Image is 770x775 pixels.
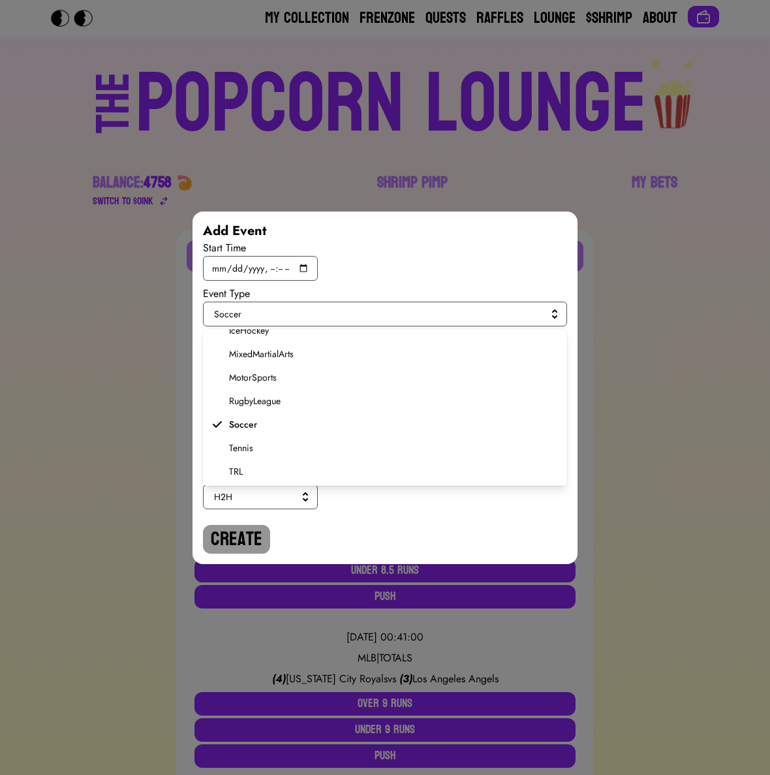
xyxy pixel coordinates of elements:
[214,308,551,321] span: Soccer
[203,240,567,256] div: Start Time
[229,394,557,407] span: RugbyLeague
[229,465,557,478] span: TRL
[203,222,567,240] div: Add Event
[229,324,557,337] span: IceHockey
[229,441,557,454] span: Tennis
[203,329,567,486] ul: Soccer
[229,418,557,431] span: Soccer
[214,490,301,503] span: H2H
[203,484,318,509] button: H2H
[229,347,557,360] span: MixedMartialArts
[203,302,567,326] button: Soccer
[203,525,270,554] button: Create
[203,286,567,302] div: Event Type
[229,371,557,384] span: MotorSports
